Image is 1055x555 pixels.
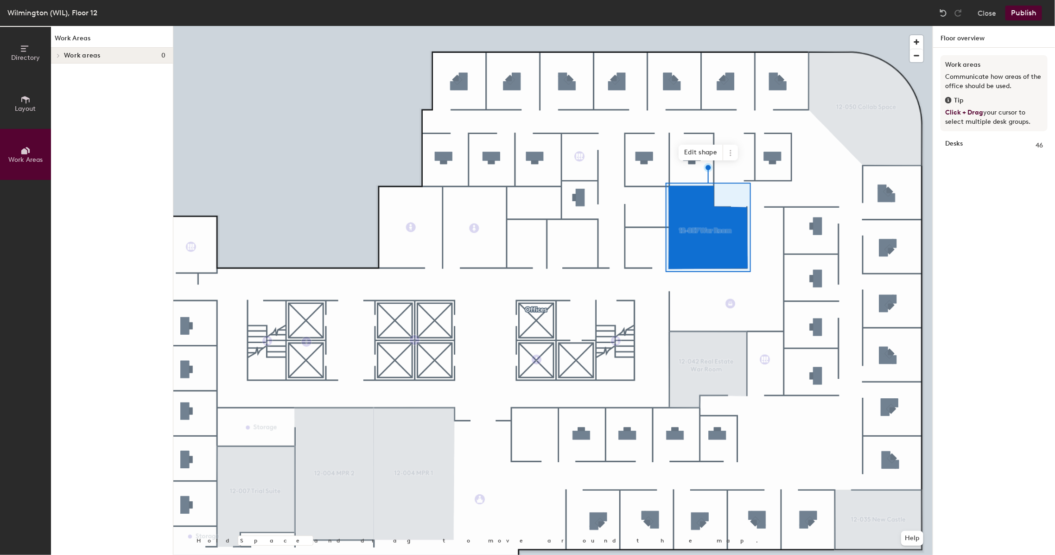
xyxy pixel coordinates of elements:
span: Work Areas [8,156,43,164]
p: your cursor to select multiple desk groups. [945,108,1043,127]
span: 46 [1036,140,1043,151]
strong: Desks [945,140,963,151]
span: Work areas [64,52,101,59]
p: Communicate how areas of the office should be used. [945,72,1043,91]
div: Wilmington (WIL), Floor 12 [7,7,97,19]
div: Tip [945,96,1043,106]
img: Undo [939,8,948,18]
img: Redo [953,8,963,18]
h1: Work Areas [51,33,173,48]
span: Directory [11,54,40,62]
button: Publish [1005,6,1042,20]
span: Edit shape [679,145,723,160]
button: Close [978,6,996,20]
h3: Work areas [945,60,1043,70]
button: Help [901,531,923,546]
h1: Floor overview [933,26,1055,48]
span: Click + Drag [945,108,983,116]
span: Layout [15,105,36,113]
span: 0 [161,52,165,59]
